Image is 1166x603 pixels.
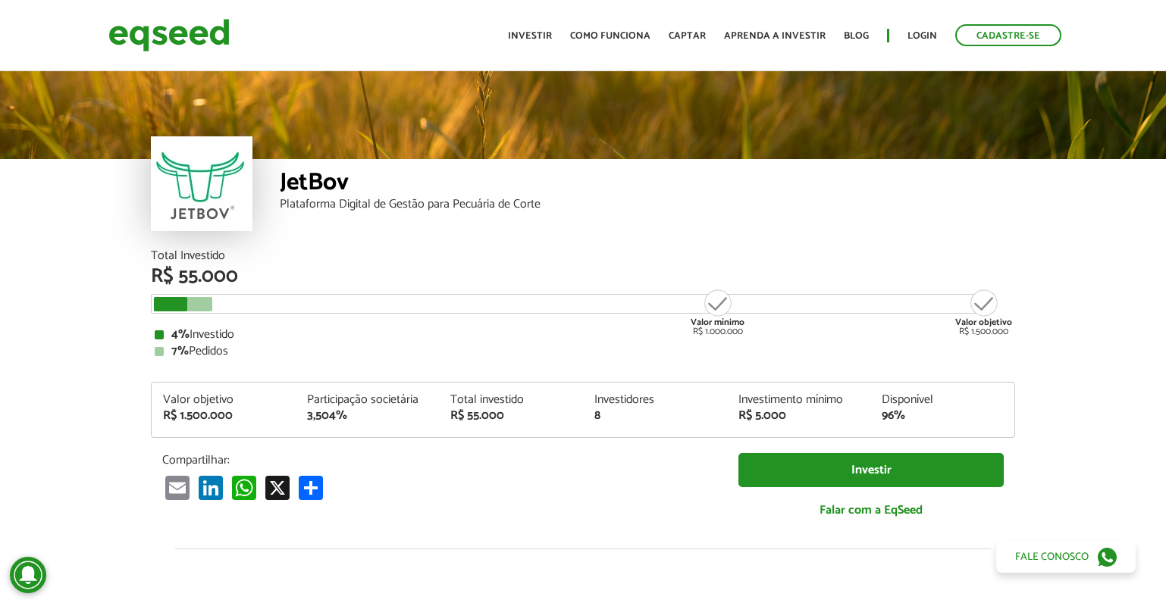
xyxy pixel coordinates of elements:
div: Investimento mínimo [738,394,860,406]
a: Login [907,31,937,41]
a: Share [296,475,326,500]
strong: 4% [171,324,190,345]
div: 96% [882,410,1003,422]
div: R$ 1.500.000 [163,410,284,422]
div: Pedidos [155,345,1011,358]
a: Aprenda a investir [724,31,826,41]
div: 8 [594,410,716,422]
div: Total Investido [151,250,1015,262]
strong: 7% [171,341,189,361]
div: R$ 55.000 [151,267,1015,286]
a: Investir [738,453,1004,487]
a: Email [162,475,193,500]
div: Investidores [594,394,716,406]
div: R$ 55.000 [450,410,572,422]
a: X [262,475,293,500]
a: LinkedIn [196,475,226,500]
a: Investir [508,31,552,41]
a: Fale conosco [996,541,1136,573]
div: Total investido [450,394,572,406]
div: Disponível [882,394,1003,406]
p: Compartilhar: [162,453,716,467]
a: WhatsApp [229,475,259,500]
a: Captar [669,31,706,41]
strong: Valor mínimo [691,315,744,330]
div: R$ 1.500.000 [955,288,1012,336]
div: Valor objetivo [163,394,284,406]
div: Plataforma Digital de Gestão para Pecuária de Corte [280,198,1015,211]
div: R$ 5.000 [738,410,860,422]
a: Cadastre-se [955,24,1061,46]
div: 3,504% [307,410,428,422]
a: Falar com a EqSeed [738,495,1004,526]
div: Investido [155,329,1011,341]
a: Blog [844,31,869,41]
img: EqSeed [108,15,230,55]
a: Como funciona [570,31,650,41]
div: JetBov [280,170,1015,198]
div: Participação societária [307,394,428,406]
strong: Valor objetivo [955,315,1012,330]
div: R$ 1.000.000 [689,288,746,336]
